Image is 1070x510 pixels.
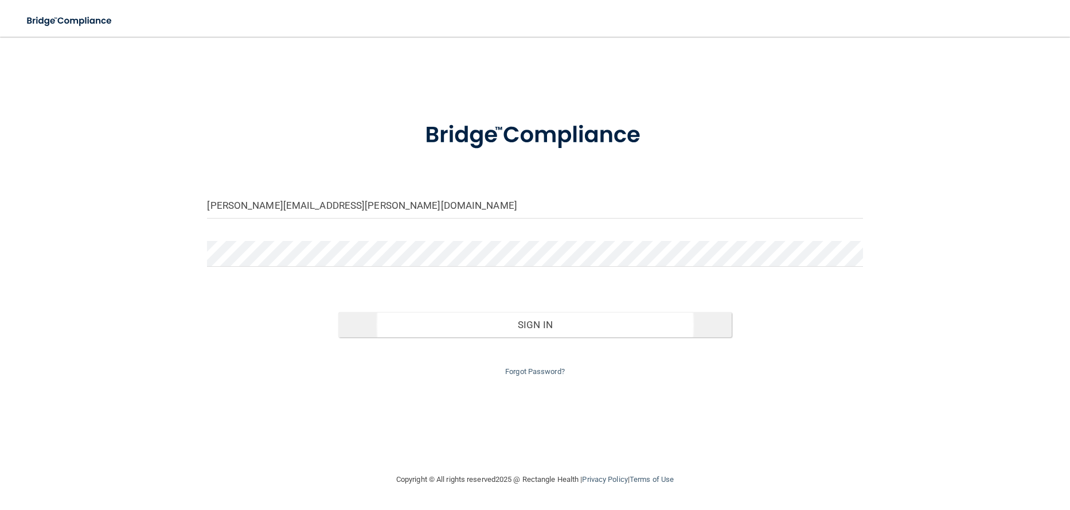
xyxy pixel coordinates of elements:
[207,193,862,219] input: Email
[326,461,744,498] div: Copyright © All rights reserved 2025 @ Rectangle Health | |
[630,475,674,484] a: Terms of Use
[505,367,565,376] a: Forgot Password?
[401,106,669,165] img: bridge_compliance_login_screen.278c3ca4.svg
[17,9,123,33] img: bridge_compliance_login_screen.278c3ca4.svg
[582,475,627,484] a: Privacy Policy
[338,312,732,337] button: Sign In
